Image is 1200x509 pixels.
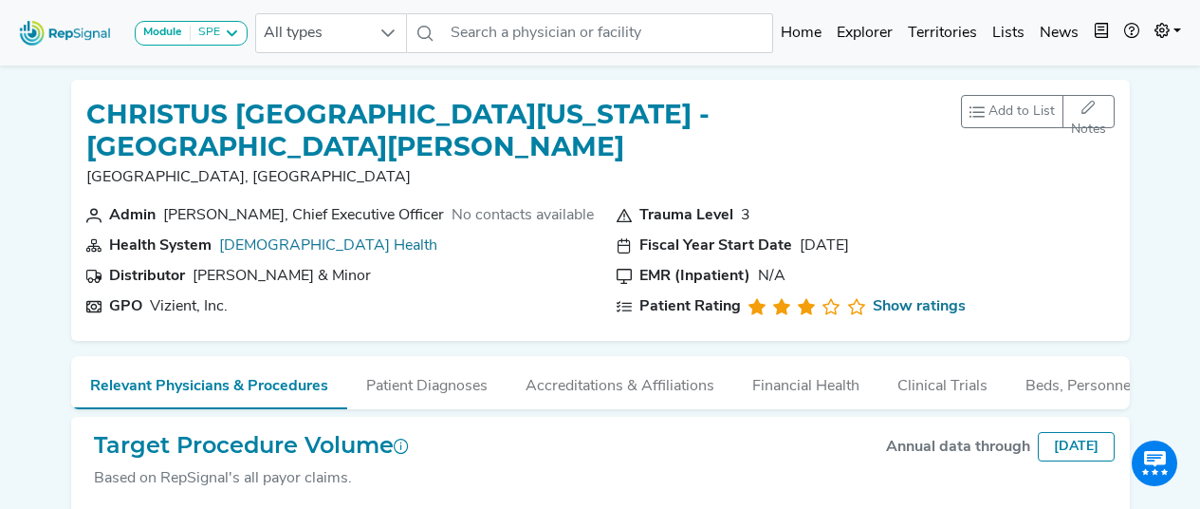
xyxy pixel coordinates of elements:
[109,235,212,257] div: Health System
[452,204,594,227] div: No contacts available
[988,102,1055,122] span: Add to List
[109,204,156,227] div: Admin
[961,95,1115,128] div: toolbar
[94,467,409,490] div: Based on RepSignal's all payor claims.
[639,295,741,318] div: Patient Rating
[639,204,733,227] div: Trauma Level
[94,432,409,460] h2: Target Procedure Volume
[143,27,182,38] strong: Module
[878,356,1006,407] button: Clinical Trials
[1038,432,1115,462] div: [DATE]
[163,204,444,227] div: [PERSON_NAME], Chief Executive Officer
[1032,14,1086,52] a: News
[219,238,437,254] a: [DEMOGRAPHIC_DATA] Health
[347,356,507,407] button: Patient Diagnoses
[900,14,985,52] a: Territories
[193,265,371,288] div: Owens & Minor
[507,356,733,407] button: Accreditations & Affiliations
[773,14,829,52] a: Home
[163,204,444,227] div: Paul Trevino, Chief Executive Officer
[1071,123,1106,137] span: Notes
[135,21,248,46] button: ModuleSPE
[758,265,785,288] div: N/A
[741,204,750,227] div: 3
[733,356,878,407] button: Financial Health
[191,26,220,41] div: SPE
[109,265,185,288] div: Distributor
[1062,95,1115,128] button: Notes
[86,166,961,189] p: [GEOGRAPHIC_DATA], [GEOGRAPHIC_DATA]
[961,95,1063,128] button: Add to List
[71,356,347,409] button: Relevant Physicians & Procedures
[873,295,966,318] a: Show ratings
[86,99,961,162] h1: CHRISTUS [GEOGRAPHIC_DATA][US_STATE] - [GEOGRAPHIC_DATA][PERSON_NAME]
[219,235,437,257] div: CHRISTUS Health
[800,235,849,257] div: [DATE]
[985,14,1032,52] a: Lists
[150,295,228,318] div: Vizient, Inc.
[1086,14,1117,52] button: Intel Book
[256,14,370,52] span: All types
[829,14,900,52] a: Explorer
[443,13,773,53] input: Search a physician or facility
[639,235,792,257] div: Fiscal Year Start Date
[886,436,1030,459] div: Annual data through
[639,265,750,288] div: EMR (Inpatient)
[109,295,142,318] div: GPO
